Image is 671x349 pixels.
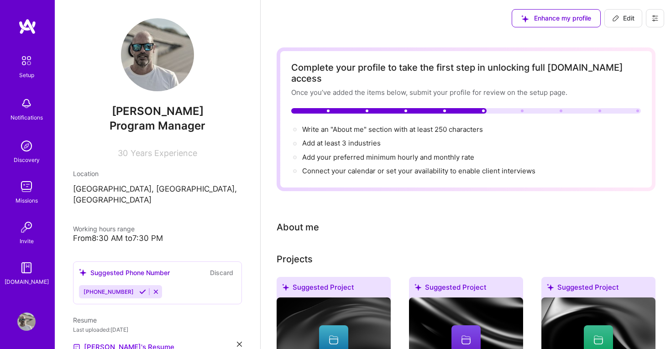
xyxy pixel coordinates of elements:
i: Accept [139,288,146,295]
span: Edit [612,14,634,23]
img: guide book [17,259,36,277]
div: Missions [16,196,38,205]
div: Invite [20,236,34,246]
div: [DOMAIN_NAME] [5,277,49,286]
div: Suggested Project [541,277,655,301]
div: Suggested Project [277,277,391,301]
div: Once you’ve added the items below, submit your profile for review on the setup page. [291,88,641,97]
i: icon SuggestedTeams [547,284,554,291]
img: discovery [17,137,36,155]
img: Invite [17,218,36,236]
img: logo [18,18,37,35]
div: About me [277,220,319,234]
span: 30 [118,148,128,158]
img: User Avatar [17,313,36,331]
div: Add projects you've worked on [277,252,313,266]
img: User Avatar [121,18,194,91]
i: icon SuggestedTeams [79,269,87,276]
span: Years Experience [131,148,197,158]
i: icon SuggestedTeams [282,284,289,291]
span: Program Manager [110,119,205,132]
span: [PERSON_NAME] [73,104,242,118]
div: Suggested Project [409,277,523,301]
div: Discovery [14,155,40,165]
img: setup [17,51,36,70]
div: Suggested Phone Number [79,268,170,277]
div: Last uploaded: [DATE] [73,325,242,334]
button: Discard [207,267,236,278]
div: Location [73,169,242,178]
div: Complete your profile to take the first step in unlocking full [DOMAIN_NAME] access [291,62,641,84]
span: Working hours range [73,225,135,233]
span: Add your preferred minimum hourly and monthly rate [302,153,474,161]
span: Resume [73,316,97,324]
i: Reject [152,288,159,295]
img: teamwork [17,177,36,196]
span: Add at least 3 industries [302,139,381,147]
a: User Avatar [15,313,38,331]
img: bell [17,94,36,113]
div: Projects [277,252,313,266]
div: Setup [19,70,34,80]
div: From 8:30 AM to 7:30 PM [73,234,242,243]
i: icon Close [237,342,242,347]
div: Notifications [10,113,43,122]
span: Connect your calendar or set your availability to enable client interviews [302,167,535,175]
button: Edit [604,9,642,27]
i: icon SuggestedTeams [414,284,421,291]
span: [PHONE_NUMBER] [84,288,134,295]
div: null [604,9,642,27]
div: Tell us a little about yourself [277,220,319,234]
p: [GEOGRAPHIC_DATA], [GEOGRAPHIC_DATA], [GEOGRAPHIC_DATA] [73,184,242,206]
span: Write an "About me" section with at least 250 characters [302,125,485,134]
